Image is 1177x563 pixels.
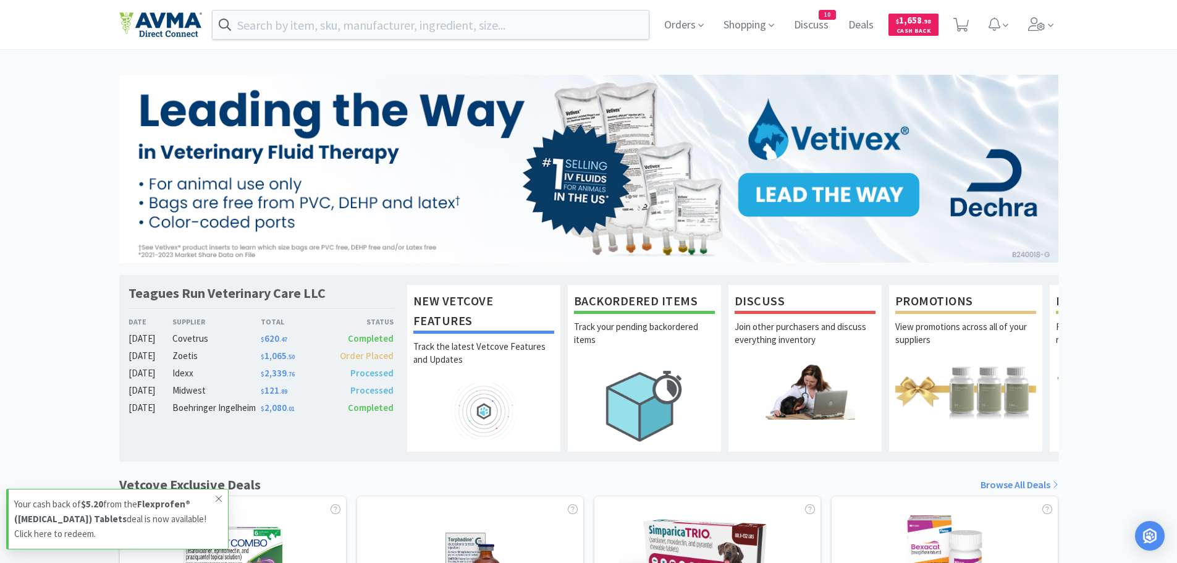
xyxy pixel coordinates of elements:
[279,387,287,396] span: . 89
[129,331,173,346] div: [DATE]
[574,363,715,448] img: hero_backorders.png
[213,11,649,39] input: Search by item, sku, manufacturer, ingredient, size...
[728,284,882,452] a: DiscussJoin other purchasers and discuss everything inventory
[129,383,173,398] div: [DATE]
[129,316,173,328] div: Date
[119,75,1058,263] img: 6bcff1d5513c4292bcae26201ab6776f.jpg
[896,28,931,36] span: Cash Back
[129,284,326,302] h1: Teagues Run Veterinary Care LLC
[574,291,715,314] h1: Backordered Items
[172,349,261,363] div: Zoetis
[922,17,931,25] span: . 98
[129,400,173,415] div: [DATE]
[895,320,1036,363] p: View promotions across all of your suppliers
[261,367,295,379] span: 2,339
[129,366,173,381] div: [DATE]
[261,350,295,362] span: 1,065
[896,17,899,25] span: $
[407,284,561,452] a: New Vetcove FeaturesTrack the latest Vetcove Features and Updates
[261,332,287,344] span: 620
[261,336,264,344] span: $
[119,474,261,496] h1: Vetcove Exclusive Deals
[348,332,394,344] span: Completed
[327,316,394,328] div: Status
[172,316,261,328] div: Supplier
[279,336,287,344] span: . 47
[172,383,261,398] div: Midwest
[129,349,394,363] a: [DATE]Zoetis$1,065.50Order Placed
[896,14,931,26] span: 1,658
[261,402,295,413] span: 2,080
[735,291,875,314] h1: Discuss
[129,383,394,398] a: [DATE]Midwest$121.89Processed
[350,367,394,379] span: Processed
[735,363,875,420] img: hero_discuss.png
[350,384,394,396] span: Processed
[287,370,295,378] span: . 76
[735,320,875,363] p: Join other purchasers and discuss everything inventory
[574,320,715,363] p: Track your pending backordered items
[888,284,1043,452] a: PromotionsView promotions across all of your suppliers
[129,366,394,381] a: [DATE]Idexx$2,339.76Processed
[348,402,394,413] span: Completed
[261,405,264,413] span: $
[888,8,939,41] a: $1,658.98Cash Back
[981,477,1058,493] a: Browse All Deals
[895,363,1036,420] img: hero_promotions.png
[413,340,554,383] p: Track the latest Vetcove Features and Updates
[819,11,835,19] span: 10
[261,353,264,361] span: $
[129,349,173,363] div: [DATE]
[172,366,261,381] div: Idexx
[129,400,394,415] a: [DATE]Boehringer Ingelheim$2,080.01Completed
[172,400,261,415] div: Boehringer Ingelheim
[14,497,216,541] p: Your cash back of from the deal is now available! Click here to redeem.
[413,291,554,334] h1: New Vetcove Features
[287,353,295,361] span: . 50
[567,284,722,452] a: Backordered ItemsTrack your pending backordered items
[413,383,554,439] img: hero_feature_roadmap.png
[261,387,264,396] span: $
[119,12,202,38] img: e4e33dab9f054f5782a47901c742baa9_102.png
[287,405,295,413] span: . 01
[340,350,394,362] span: Order Placed
[261,316,327,328] div: Total
[843,20,879,31] a: Deals
[81,498,103,510] strong: $5.20
[1135,521,1165,551] div: Open Intercom Messenger
[261,370,264,378] span: $
[261,384,287,396] span: 121
[895,291,1036,314] h1: Promotions
[172,331,261,346] div: Covetrus
[789,20,833,31] a: Discuss10
[129,331,394,346] a: [DATE]Covetrus$620.47Completed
